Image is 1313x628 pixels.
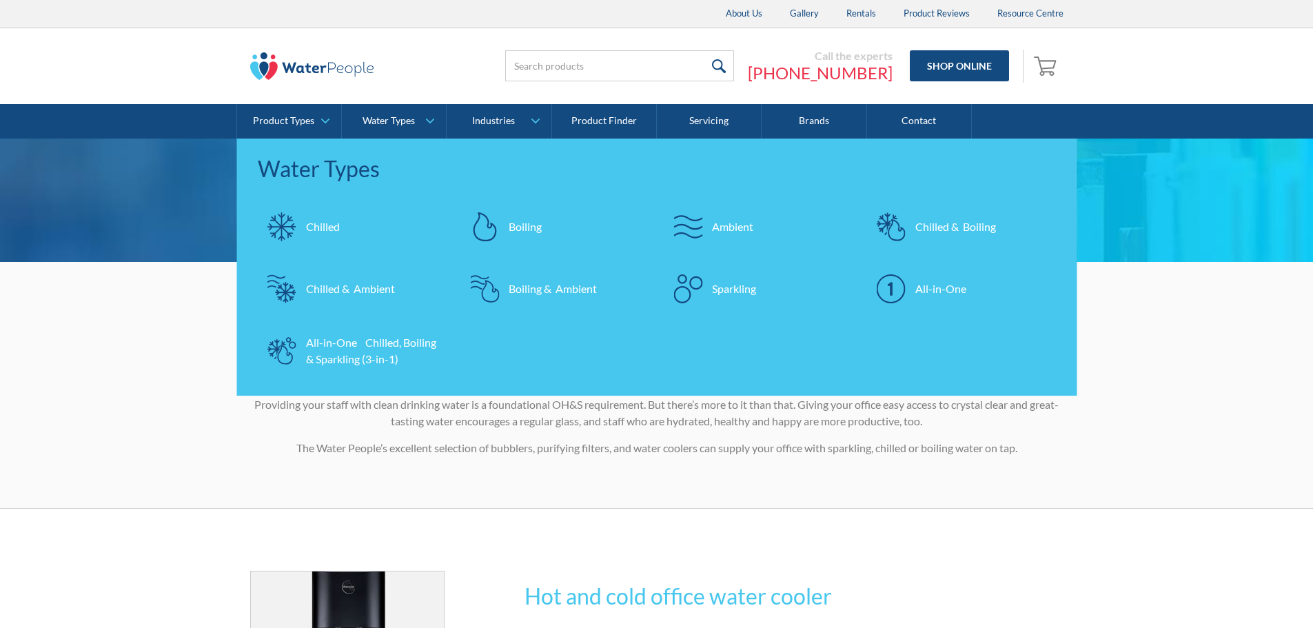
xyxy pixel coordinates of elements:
div: Boiling [509,219,542,235]
p: Providing your staff with clean drinking water is a foundational OH&S requirement. But there’s mo... [250,396,1063,429]
a: Chilled & Ambient [258,265,447,313]
a: Open empty cart [1030,50,1063,83]
input: Search products [505,50,734,81]
div: Ambient [712,219,753,235]
div: Chilled & Boiling [915,219,996,235]
div: Sparkling [712,281,756,297]
a: Contact [867,104,972,139]
a: Shop Online [910,50,1009,81]
div: Boiling & Ambient [509,281,597,297]
a: All-in-One [867,265,1057,313]
p: The Water People’s excellent selection of bubblers, purifying filters, and water coolers can supp... [250,440,1063,456]
div: All-in-One Chilled, Boiling & Sparkling (3-in-1) [306,334,440,367]
a: Product Types [237,104,341,139]
a: Servicing [657,104,762,139]
a: Product Finder [552,104,657,139]
div: Chilled & Ambient [306,281,395,297]
a: Chilled [258,203,447,251]
img: shopping cart [1034,54,1060,77]
a: Boiling [460,203,650,251]
div: All-in-One [915,281,966,297]
div: Product Types [253,115,314,127]
img: The Water People [250,52,374,80]
a: All-in-One Chilled, Boiling & Sparkling (3-in-1) [258,327,447,375]
h2: Hot and cold office water cooler [525,580,1063,613]
a: [PHONE_NUMBER] [748,63,893,83]
a: Chilled & Boiling [867,203,1057,251]
a: Boiling & Ambient [460,265,650,313]
div: Chilled [306,219,340,235]
a: Sparkling [664,265,853,313]
div: Water Types [363,115,415,127]
div: Water Types [258,152,1057,185]
a: Industries [447,104,551,139]
a: Ambient [664,203,853,251]
div: Industries [472,115,515,127]
div: Call the experts [748,49,893,63]
a: Water Types [342,104,446,139]
nav: Water Types [237,139,1077,396]
a: Brands [762,104,866,139]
